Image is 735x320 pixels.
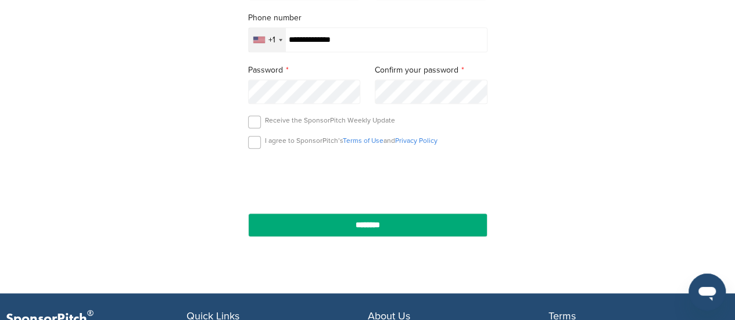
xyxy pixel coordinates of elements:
[265,136,438,145] p: I agree to SponsorPitch’s and
[249,28,286,52] div: Selected country
[395,136,438,145] a: Privacy Policy
[302,162,434,196] iframe: reCAPTCHA
[248,12,487,24] label: Phone number
[248,64,361,77] label: Password
[265,116,395,125] p: Receive the SponsorPitch Weekly Update
[689,274,726,311] iframe: Button to launch messaging window
[343,136,383,145] a: Terms of Use
[375,64,487,77] label: Confirm your password
[268,36,275,44] div: +1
